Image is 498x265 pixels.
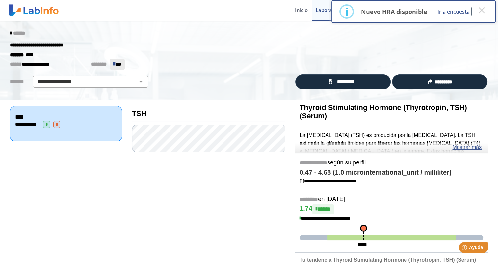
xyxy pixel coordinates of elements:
a: [1] [300,178,357,183]
h4: 0.47 - 4.68 (1.0 microinternational_unit / milliliter) [300,169,483,177]
h5: según su perfil [300,159,483,167]
a: Mostrar más [452,143,482,151]
b: TSH [132,109,146,118]
button: Close this dialog [476,4,487,16]
b: Thyroid Stimulating Hormone (Thyrotropin, TSH) (Serum) [300,103,467,120]
p: La [MEDICAL_DATA] (TSH) es producida por la [MEDICAL_DATA]. La TSH estimula la glándula tiroides ... [300,132,483,194]
div: i [345,6,348,17]
p: Nuevo HRA disponible [361,8,427,15]
h4: 1.74 [300,204,483,214]
b: Tu tendencia Thyroid Stimulating Hormone (Thyrotropin, TSH) (Serum) [300,257,476,263]
h5: en [DATE] [300,196,483,203]
button: Ir a encuesta [435,7,472,16]
iframe: Help widget launcher [439,239,491,258]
